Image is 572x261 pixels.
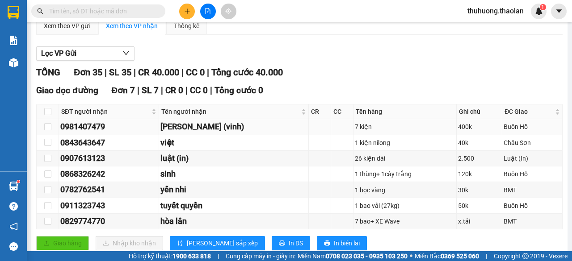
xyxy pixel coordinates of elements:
[172,253,211,260] strong: 1900 633 818
[17,180,20,183] sup: 1
[289,238,303,248] span: In DS
[134,67,136,78] span: |
[159,182,309,198] td: yến nhi
[160,168,307,180] div: sinh
[37,8,43,14] span: search
[159,166,309,182] td: sinh
[504,185,561,195] div: BMT
[458,201,500,211] div: 50k
[522,253,529,259] span: copyright
[458,169,500,179] div: 120k
[272,236,310,250] button: printerIn DS
[298,251,408,261] span: Miền Nam
[44,21,90,31] div: Xem theo VP gửi
[415,251,479,261] span: Miền Bắc
[61,107,150,116] span: SĐT người nhận
[460,5,531,17] span: thuhuong.thaolan
[59,135,159,151] td: 0843643647
[160,120,307,133] div: [PERSON_NAME] (vinh)
[109,67,131,78] span: SL 35
[186,67,205,78] span: CC 0
[535,7,543,15] img: icon-new-feature
[355,216,455,226] div: 7 bao+ XE Wave
[211,67,283,78] span: Tổng cước 40.000
[458,153,500,163] div: 2.500
[59,214,159,229] td: 0829774770
[161,107,299,116] span: Tên người nhận
[160,183,307,196] div: yến nhi
[551,4,567,19] button: caret-down
[160,199,307,212] div: tuyết quyền
[106,21,158,31] div: Xem theo VP nhận
[181,67,184,78] span: |
[279,240,285,247] span: printer
[504,153,561,163] div: Luật (In)
[60,152,157,165] div: 0907613123
[355,122,455,132] div: 7 kiện
[160,152,307,165] div: luật (in)
[210,85,212,95] span: |
[218,251,219,261] span: |
[60,137,157,149] div: 0843643647
[105,67,107,78] span: |
[200,4,216,19] button: file-add
[142,85,159,95] span: SL 7
[159,198,309,214] td: tuyết quyền
[170,236,265,250] button: sort-ascending[PERSON_NAME] sắp xếp
[36,236,89,250] button: uploadGiao hàng
[60,199,157,212] div: 0911323743
[504,122,561,132] div: Buôn Hồ
[9,182,18,191] img: warehouse-icon
[159,119,309,135] td: kim ngân (vinh)
[60,215,157,228] div: 0829774770
[9,222,18,231] span: notification
[8,6,19,19] img: logo-vxr
[457,104,502,119] th: Ghi chú
[355,201,455,211] div: 1 bao vải (27kg)
[458,216,500,226] div: x.tải
[137,85,139,95] span: |
[9,58,18,67] img: warehouse-icon
[36,46,135,61] button: Lọc VP Gửi
[410,254,412,258] span: ⚪️
[159,135,309,151] td: việt
[441,253,479,260] strong: 0369 525 060
[309,104,331,119] th: CR
[355,185,455,195] div: 1 bọc vàng
[458,122,500,132] div: 400k
[504,138,561,148] div: Châu Sơn
[226,251,295,261] span: Cung cấp máy in - giấy in:
[504,169,561,179] div: Buôn Hồ
[555,7,563,15] span: caret-down
[505,107,553,116] span: ĐC Giao
[353,104,457,119] th: Tên hàng
[41,48,76,59] span: Lọc VP Gửi
[161,85,163,95] span: |
[324,240,330,247] span: printer
[59,151,159,166] td: 0907613123
[184,8,190,14] span: plus
[36,85,98,95] span: Giao dọc đường
[190,85,208,95] span: CC 0
[59,198,159,214] td: 0911323743
[59,166,159,182] td: 0868326242
[59,182,159,198] td: 0782762541
[129,251,211,261] span: Hỗ trợ kỹ thuật:
[326,253,408,260] strong: 0708 023 035 - 0935 103 250
[355,153,455,163] div: 26 kiện dài
[112,85,135,95] span: Đơn 7
[60,168,157,180] div: 0868326242
[187,238,258,248] span: [PERSON_NAME] sắp xếp
[225,8,231,14] span: aim
[540,4,546,10] sup: 1
[9,242,18,251] span: message
[74,67,102,78] span: Đơn 35
[159,214,309,229] td: hòa lân
[331,104,353,119] th: CC
[160,215,307,228] div: hòa lân
[486,251,487,261] span: |
[317,236,367,250] button: printerIn biên lai
[49,6,155,16] input: Tìm tên, số ĐT hoặc mã đơn
[214,85,263,95] span: Tổng cước 0
[177,240,183,247] span: sort-ascending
